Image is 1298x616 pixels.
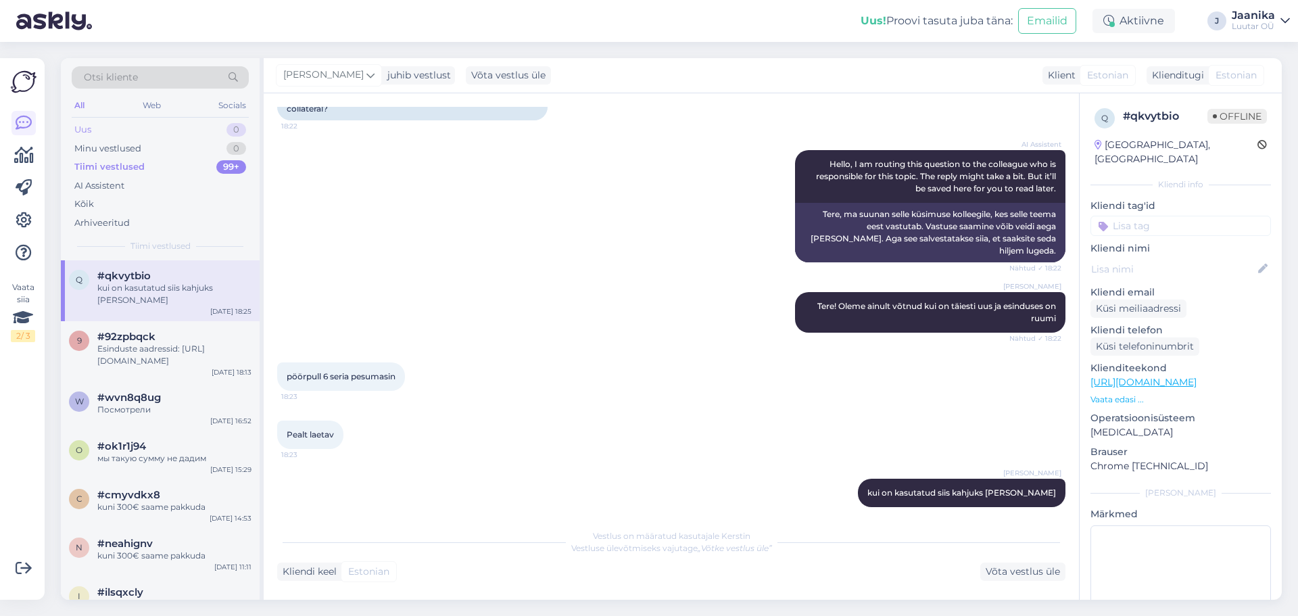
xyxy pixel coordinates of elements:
a: [URL][DOMAIN_NAME] [1090,376,1197,388]
span: [PERSON_NAME] [1003,468,1061,478]
div: Klient [1042,68,1076,82]
div: Luutar OÜ [1232,21,1275,32]
span: Pealt laetav [287,429,334,440]
div: # qkvytbio [1123,108,1207,124]
div: [PERSON_NAME] [1090,487,1271,499]
p: Märkmed [1090,507,1271,521]
div: Посмотрели [97,404,251,416]
span: #qkvytbio [97,270,151,282]
div: 99+ [216,160,246,174]
a: JaanikaLuutar OÜ [1232,10,1290,32]
div: Socials [216,97,249,114]
i: „Võtke vestlus üle” [698,543,772,553]
input: Lisa tag [1090,216,1271,236]
div: AI Assistent [74,179,124,193]
span: #ilsqxcly [97,586,143,598]
span: q [76,275,82,285]
span: w [75,396,84,406]
div: Tiimi vestlused [74,160,145,174]
b: Uus! [861,14,886,27]
div: Kõik [74,197,94,211]
p: Kliendi telefon [1090,323,1271,337]
p: Chrome [TECHNICAL_ID] [1090,459,1271,473]
div: Proovi tasuta juba täna: [861,13,1013,29]
div: Minu vestlused [74,142,141,156]
span: Vestlus on määratud kasutajale Kerstin [593,531,750,541]
div: Võta vestlus üle [980,563,1065,581]
span: c [76,494,82,504]
span: 18:23 [281,392,332,402]
span: pöörpull 6 seria pesumasin [287,371,395,381]
span: Tiimi vestlused [130,240,191,252]
div: Web [140,97,164,114]
p: Vaata edasi ... [1090,394,1271,406]
div: kuni 300€ saame pakkuda [97,501,251,513]
div: J [1207,11,1226,30]
p: Klienditeekond [1090,361,1271,375]
span: [PERSON_NAME] [1003,281,1061,291]
span: Nähtud ✓ 18:22 [1009,333,1061,343]
div: Uus [74,123,91,137]
div: мы такую сумму не дадим [97,452,251,465]
p: Brauser [1090,445,1271,459]
div: [DATE] 14:53 [210,513,251,523]
span: Nähtud ✓ 18:22 [1009,263,1061,273]
div: [DATE] 15:29 [210,465,251,475]
span: 9 [77,335,82,346]
div: [GEOGRAPHIC_DATA], [GEOGRAPHIC_DATA] [1095,138,1257,166]
div: [DATE] 18:13 [212,367,251,377]
span: 18:22 [281,121,332,131]
span: i [78,591,80,601]
div: Esinduste aadressid: [URL][DOMAIN_NAME] [97,343,251,367]
span: n [76,542,82,552]
span: Estonian [348,565,389,579]
span: Tere! Oleme ainult võtnud kui on täiesti uus ja esinduses on ruumi [817,301,1058,323]
span: Nähtud ✓ 18:25 [1009,508,1061,518]
div: Kliendi keel [277,565,337,579]
input: Lisa nimi [1091,262,1255,277]
p: Kliendi tag'id [1090,199,1271,213]
div: Vaata siia [11,281,35,342]
span: q [1101,113,1108,123]
span: #cmyvdkx8 [97,489,160,501]
div: Tere, ma suunan selle küsimuse kolleegile, kes selle teema eest vastutab. Vastuse saamine võib ve... [795,203,1065,262]
span: Estonian [1087,68,1128,82]
span: #92zpbqck [97,331,155,343]
div: Küsi telefoninumbrit [1090,337,1199,356]
div: kuni 100€ saame pakkuda [97,598,251,611]
span: AI Assistent [1011,139,1061,149]
span: Hello, I am routing this question to the colleague who is responsible for this topic. The reply m... [816,159,1058,193]
p: Kliendi nimi [1090,241,1271,256]
div: 0 [226,123,246,137]
span: #wvn8q8ug [97,392,161,404]
div: kui on kasutatud siis kahjuks [PERSON_NAME] [97,282,251,306]
div: Küsi meiliaadressi [1090,300,1186,318]
span: o [76,445,82,455]
div: All [72,97,87,114]
span: #neahignv [97,538,153,550]
img: Askly Logo [11,69,37,95]
p: [MEDICAL_DATA] [1090,425,1271,440]
div: 0 [226,142,246,156]
div: [DATE] 18:25 [210,306,251,316]
div: [DATE] 16:52 [210,416,251,426]
div: Arhiveeritud [74,216,130,230]
button: Emailid [1018,8,1076,34]
span: Vestluse ülevõtmiseks vajutage [571,543,772,553]
div: Kliendi info [1090,179,1271,191]
div: kuni 300€ saame pakkuda [97,550,251,562]
p: Operatsioonisüsteem [1090,411,1271,425]
p: Kliendi email [1090,285,1271,300]
span: 18:23 [281,450,332,460]
div: juhib vestlust [382,68,451,82]
div: Klienditugi [1147,68,1204,82]
div: 2 / 3 [11,330,35,342]
span: Offline [1207,109,1267,124]
span: Otsi kliente [84,70,138,85]
div: Jaanika [1232,10,1275,21]
div: Aktiivne [1092,9,1175,33]
span: [PERSON_NAME] [283,68,364,82]
span: #ok1r1j94 [97,440,146,452]
div: [DATE] 11:11 [214,562,251,572]
span: kui on kasutatud siis kahjuks [PERSON_NAME] [867,488,1056,498]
